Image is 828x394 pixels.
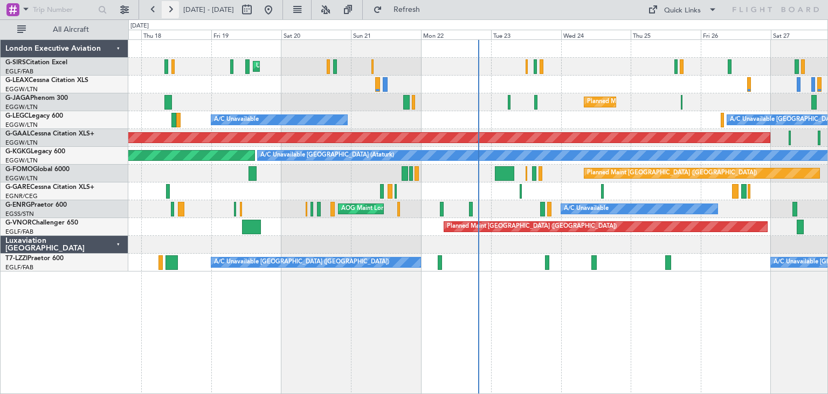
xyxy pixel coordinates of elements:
div: Fri 19 [211,30,281,39]
a: EGLF/FAB [5,67,33,76]
a: G-FOMOGlobal 6000 [5,166,70,173]
span: G-SIRS [5,59,26,66]
a: G-LEGCLegacy 600 [5,113,63,119]
div: Mon 22 [421,30,491,39]
span: Refresh [384,6,430,13]
a: G-LEAXCessna Citation XLS [5,77,88,84]
div: Planned Maint [GEOGRAPHIC_DATA] ([GEOGRAPHIC_DATA]) [587,94,757,110]
div: AOG Maint London ([GEOGRAPHIC_DATA]) [341,201,462,217]
a: G-GARECessna Citation XLS+ [5,184,94,191]
span: G-FOMO [5,166,33,173]
div: Sat 20 [281,30,351,39]
a: G-VNORChallenger 650 [5,220,78,226]
button: Quick Links [643,1,722,18]
button: All Aircraft [12,21,117,38]
a: EGNR/CEG [5,192,38,200]
a: G-JAGAPhenom 300 [5,95,68,101]
a: EGGW/LTN [5,174,38,182]
a: G-KGKGLegacy 600 [5,148,65,155]
div: Unplanned Maint [GEOGRAPHIC_DATA] ([GEOGRAPHIC_DATA]) [256,58,433,74]
input: Trip Number [33,2,95,18]
div: A/C Unavailable [GEOGRAPHIC_DATA] (Ataturk) [260,147,394,164]
span: G-VNOR [5,220,32,226]
a: G-GAALCessna Citation XLS+ [5,131,94,137]
span: G-LEGC [5,113,29,119]
span: G-GARE [5,184,30,191]
a: EGGW/LTN [5,139,38,147]
a: T7-LZZIPraetor 600 [5,255,64,262]
div: [DATE] [130,22,149,31]
div: A/C Unavailable [564,201,609,217]
button: Refresh [368,1,433,18]
a: EGSS/STN [5,210,34,218]
span: G-JAGA [5,95,30,101]
a: G-ENRGPraetor 600 [5,202,67,208]
a: EGGW/LTN [5,157,38,165]
div: Tue 23 [491,30,561,39]
div: Planned Maint [GEOGRAPHIC_DATA] ([GEOGRAPHIC_DATA]) [587,165,757,181]
span: G-LEAX [5,77,29,84]
a: EGGW/LTN [5,103,38,111]
a: G-SIRSCitation Excel [5,59,67,66]
span: All Aircraft [28,26,114,33]
div: Sun 21 [351,30,421,39]
span: G-GAAL [5,131,30,137]
a: EGGW/LTN [5,85,38,93]
div: Fri 26 [701,30,771,39]
div: A/C Unavailable [214,112,259,128]
div: Thu 18 [141,30,211,39]
a: EGLF/FAB [5,228,33,236]
a: EGGW/LTN [5,121,38,129]
div: Thu 25 [631,30,701,39]
div: Quick Links [664,5,701,16]
span: T7-LZZI [5,255,27,262]
span: G-KGKG [5,148,31,155]
div: A/C Unavailable [GEOGRAPHIC_DATA] ([GEOGRAPHIC_DATA]) [214,254,389,270]
span: G-ENRG [5,202,31,208]
span: [DATE] - [DATE] [183,5,234,15]
div: Planned Maint [GEOGRAPHIC_DATA] ([GEOGRAPHIC_DATA]) [447,219,617,235]
div: Wed 24 [561,30,631,39]
a: EGLF/FAB [5,263,33,271]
